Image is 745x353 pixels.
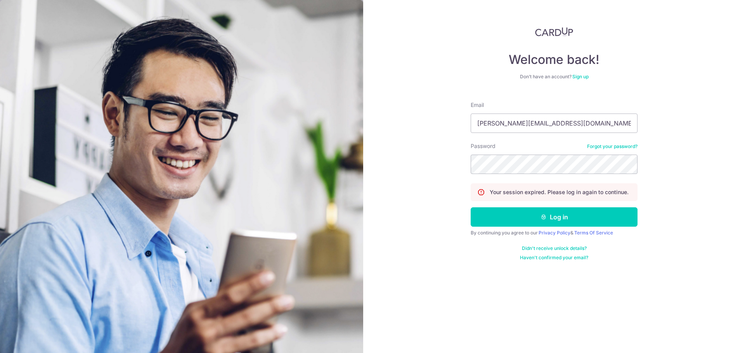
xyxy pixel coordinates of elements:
a: Haven't confirmed your email? [520,255,588,261]
img: CardUp Logo [535,27,573,36]
a: Didn't receive unlock details? [522,245,587,251]
a: Sign up [572,74,589,79]
p: Your session expired. Please log in again to continue. [490,188,629,196]
a: Terms Of Service [574,230,613,236]
h4: Welcome back! [471,52,638,67]
a: Forgot your password? [587,143,638,150]
a: Privacy Policy [539,230,570,236]
div: By continuing you agree to our & [471,230,638,236]
label: Email [471,101,484,109]
button: Log in [471,207,638,227]
div: Don’t have an account? [471,74,638,80]
label: Password [471,142,496,150]
input: Enter your Email [471,114,638,133]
